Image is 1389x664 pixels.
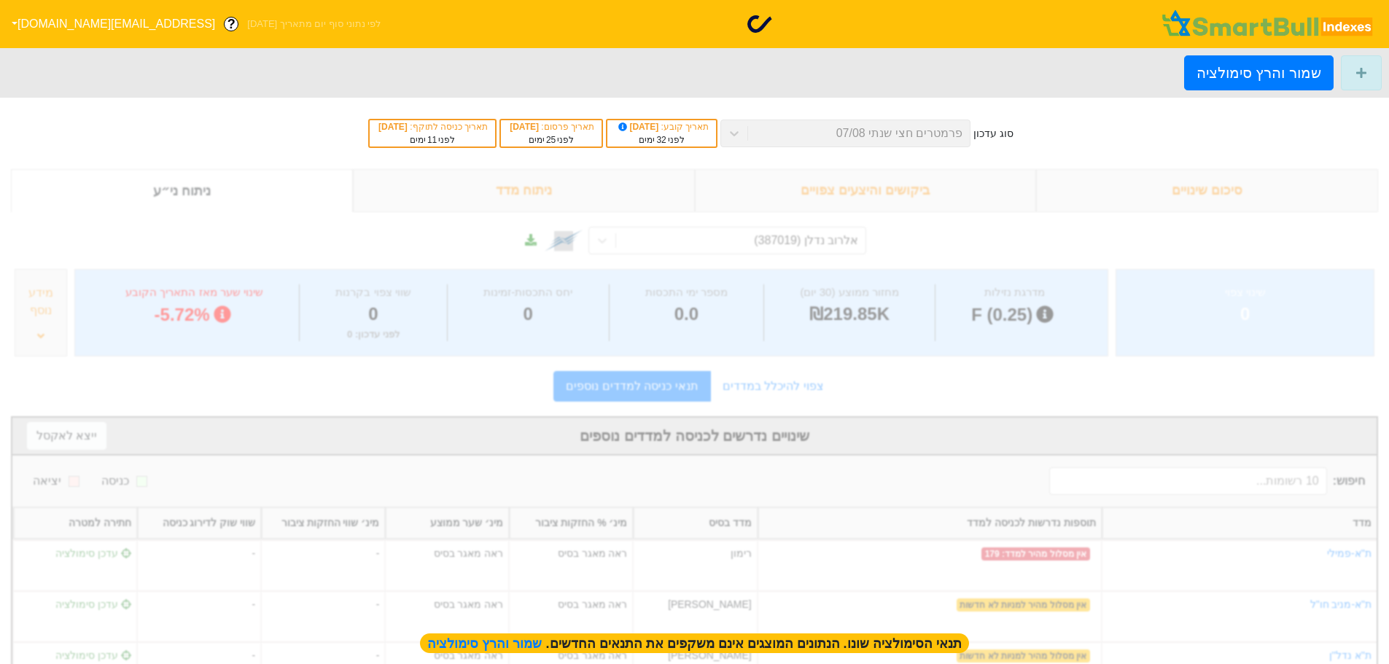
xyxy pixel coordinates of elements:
button: שמור והרץ סימולציה [1184,55,1334,90]
span: אין מסלול מהיר למניות לא חדשות [957,598,1090,612]
span: עדכן סימולציה [55,649,131,661]
div: - [136,590,260,641]
span: 11 [427,135,437,145]
div: ראה מאגר בסיס [434,648,504,663]
div: -5.72% [93,301,295,329]
div: כניסה [101,472,129,490]
div: שינויים נדרשים לכניסה למדדים נוספים [27,425,1362,447]
div: סיכום שינויים [1036,169,1378,212]
span: עדכן סימולציה [55,598,131,610]
div: תאריך קובע : [615,120,709,133]
div: ₪219.85K [768,301,931,327]
div: לפני ימים [377,133,488,147]
div: אלרוב נדלן (387019) [754,232,858,249]
div: מדרגת נזילות [939,284,1089,301]
div: שינוי צפוי [1135,284,1355,301]
div: [PERSON_NAME] [632,590,756,641]
div: מספר ימי התכסות [613,284,760,301]
div: תאריך כניסה לתוקף : [377,120,488,133]
div: Toggle SortBy [386,508,508,538]
img: loading... [747,7,782,42]
div: Toggle SortBy [634,508,756,538]
div: Toggle SortBy [262,508,384,538]
div: ראה מאגר בסיס [558,546,628,561]
a: צפוי להיכלל במדדים [711,372,836,401]
div: שינוי שער מאז התאריך הקובע [93,284,295,301]
div: ניתוח ני״ע [11,169,353,212]
div: Toggle SortBy [510,508,632,538]
div: סוג עדכון [973,126,1013,141]
div: 0.0 [613,301,760,327]
a: ת"א-מניב חו"ל [1310,598,1372,610]
div: ראה מאגר בסיס [434,597,504,612]
span: תנאי הסימולציה שונו. הנתונים המוצגים אינם משקפים את התנאים החדשים. [420,633,970,653]
div: לפני עדכון : 0 [303,327,443,342]
span: [DATE] [616,122,661,132]
div: ראה מאגר בסיס [558,597,628,612]
button: ייצא לאקסל [27,422,106,450]
div: לפני ימים [615,133,709,147]
a: ת''א-פמילי [1327,547,1372,559]
div: מחזור ממוצע (30 יום) [768,284,931,301]
span: 32 [656,135,666,145]
div: ראה מאגר בסיס [558,648,628,663]
span: לפי נתוני סוף יום מתאריך [DATE] [247,17,381,31]
div: ביקושים והיצעים צפויים [695,169,1037,212]
img: SmartBull [1159,9,1377,39]
div: - [376,597,380,612]
div: - [136,539,260,590]
div: - [376,648,380,663]
img: tase link [545,222,583,259]
div: ניתוח מדד [353,169,695,212]
div: 0 [303,301,443,327]
span: חיפוש : [1049,467,1365,495]
div: Toggle SortBy [138,508,260,538]
div: - [376,546,380,561]
input: 10 רשומות... [1049,467,1327,495]
div: רימון [632,539,756,590]
span: שמור והרץ סימולציה [427,636,545,651]
div: שווי צפוי בקרנות [303,284,443,301]
div: יחס התכסות-זמינות [451,284,605,301]
div: לפני ימים [508,133,594,147]
span: עדכן סימולציה [55,547,131,559]
div: מידע נוסף [19,284,63,319]
a: תנאי כניסה למדדים נוספים [553,371,710,402]
div: Toggle SortBy [1102,508,1377,538]
div: 0 [1135,301,1355,327]
div: Toggle SortBy [14,508,136,538]
div: יציאה [33,472,61,490]
span: ? [227,15,236,34]
span: [DATE] [378,122,410,132]
span: 25 [546,135,556,145]
div: 0 [451,301,605,327]
span: אין מסלול מהיר למניות לא חדשות [957,649,1090,663]
div: Toggle SortBy [758,508,1101,538]
div: תאריך פרסום : [508,120,594,133]
span: [DATE] [510,122,541,132]
div: F (0.25) [939,301,1089,329]
div: ראה מאגר בסיס [434,546,504,561]
a: ת''א נדל''ן [1329,649,1372,661]
span: אין מסלול מהיר למדד : 179 [981,547,1090,561]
